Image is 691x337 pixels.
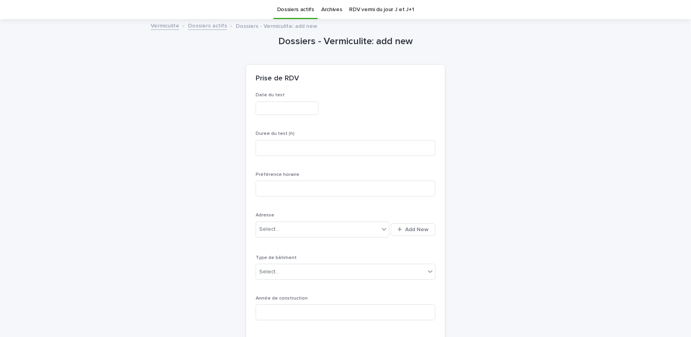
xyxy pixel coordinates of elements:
div: Select... [259,268,279,276]
h2: Prise de RDV [256,74,299,83]
h1: Dossiers - Vermiculite: add new [246,36,445,47]
span: Préférence horaire [256,172,299,177]
span: Type de bâtiment [256,255,297,260]
span: Date du test [256,93,285,97]
a: Vermiculite [151,21,179,30]
a: Dossiers actifs [277,0,314,19]
span: Add New [405,227,429,232]
span: Année de construction [256,296,308,301]
a: RDV vermi du jour J et J+1 [349,0,414,19]
div: Select... [259,225,279,234]
span: Adresse [256,213,274,218]
p: Dossiers - Vermiculite: add new [236,21,317,30]
span: Duree du test (h) [256,131,295,136]
a: Dossiers actifs [188,21,227,30]
button: Add New [391,223,435,236]
a: Archives [321,0,342,19]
